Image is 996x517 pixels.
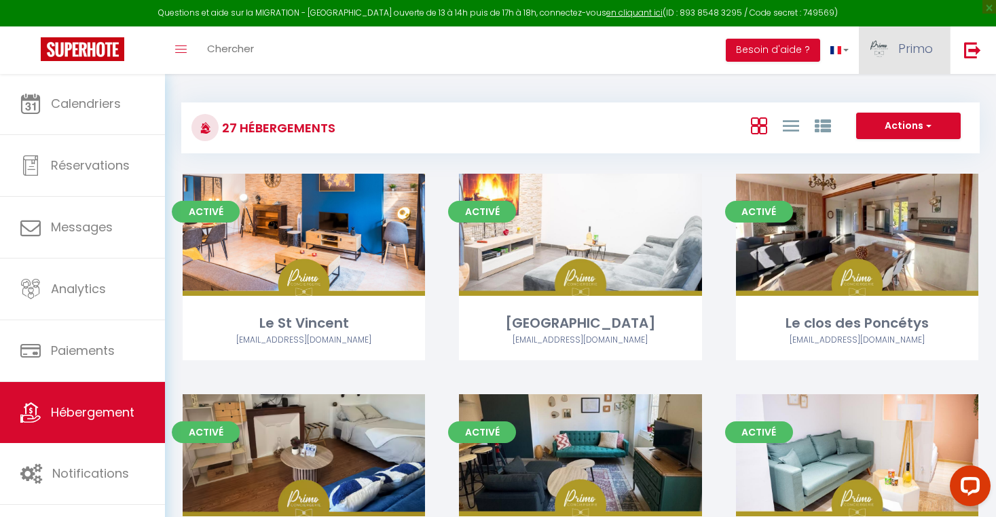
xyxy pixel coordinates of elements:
div: [GEOGRAPHIC_DATA] [459,313,701,334]
span: Activé [172,201,240,223]
a: Vue par Groupe [815,114,831,136]
span: Chercher [207,41,254,56]
span: Réservations [51,157,130,174]
span: Activé [448,201,516,223]
a: ... Primo [859,26,950,74]
a: Vue en Liste [783,114,799,136]
a: en cliquant ici [606,7,663,18]
span: Paiements [51,342,115,359]
div: Airbnb [736,334,978,347]
span: Analytics [51,280,106,297]
button: Besoin d'aide ? [726,39,820,62]
span: Primo [898,40,933,57]
span: Activé [448,421,516,443]
img: Super Booking [41,37,124,61]
a: Editer [263,221,345,248]
a: Editer [816,221,898,248]
div: Airbnb [459,334,701,347]
span: Messages [51,218,113,235]
span: Calendriers [51,95,121,112]
a: Editer [540,221,621,248]
span: Notifications [52,465,129,482]
img: logout [964,41,981,58]
span: Activé [725,421,793,443]
div: Le St Vincent [183,313,425,334]
a: Editer [816,442,898,469]
div: Airbnb [183,334,425,347]
span: Activé [172,421,240,443]
h3: 27 Hébergements [219,113,335,143]
a: Vue en Box [751,114,767,136]
a: Editer [540,442,621,469]
a: Editer [263,442,345,469]
div: Le clos des Poncétys [736,313,978,334]
span: Activé [725,201,793,223]
button: Actions [856,113,961,140]
iframe: LiveChat chat widget [939,460,996,517]
a: Chercher [197,26,264,74]
span: Hébergement [51,404,134,421]
img: ... [869,39,889,59]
